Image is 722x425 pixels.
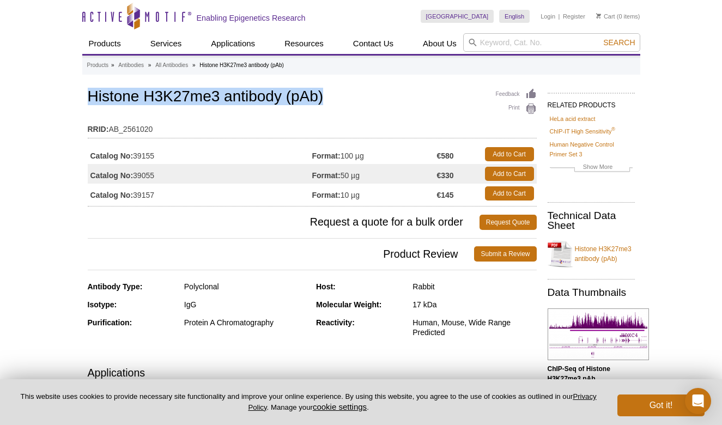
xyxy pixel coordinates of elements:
b: ChIP-Seq of Histone H3K27me3 pAb. [548,365,610,382]
h2: Enabling Epigenetics Research [197,13,306,23]
img: Your Cart [596,13,601,19]
td: 50 µg [312,164,437,184]
h3: Applications [88,365,537,381]
a: Submit a Review [474,246,536,262]
strong: Catalog No: [90,171,134,180]
a: English [499,10,530,23]
td: 10 µg [312,184,437,203]
a: Contact Us [347,33,400,54]
p: (Click image to enlarge and see details.) [548,364,635,403]
strong: Purification: [88,318,132,327]
a: Add to Cart [485,147,534,161]
h2: Technical Data Sheet [548,211,635,230]
strong: Isotype: [88,300,117,309]
strong: Molecular Weight: [316,300,381,309]
a: Resources [278,33,330,54]
a: Print [496,103,537,115]
strong: €580 [436,151,453,161]
strong: Host: [316,282,336,291]
a: HeLa acid extract [550,114,596,124]
a: Products [87,60,108,70]
div: Rabbit [412,282,536,292]
h1: Histone H3K27me3 antibody (pAb) [88,88,537,107]
li: » [111,62,114,68]
button: cookie settings [313,402,367,411]
strong: Catalog No: [90,190,134,200]
span: Request a quote for a bulk order [88,215,480,230]
strong: Format: [312,151,341,161]
a: All Antibodies [155,60,188,70]
strong: Format: [312,190,341,200]
li: » [192,62,196,68]
a: ChIP-IT High Sensitivity® [550,126,615,136]
strong: Reactivity: [316,318,355,327]
strong: Catalog No: [90,151,134,161]
a: Login [541,13,555,20]
a: Privacy Policy [248,392,596,411]
a: Add to Cart [485,186,534,201]
div: Human, Mouse, Wide Range Predicted [412,318,536,337]
li: Histone H3K27me3 antibody (pAb) [199,62,284,68]
a: Add to Cart [485,167,534,181]
a: Antibodies [118,60,144,70]
a: About Us [416,33,463,54]
li: » [148,62,151,68]
li: (0 items) [596,10,640,23]
td: 39157 [88,184,312,203]
a: Histone H3K27me3 antibody (pAb) [548,238,635,270]
strong: Antibody Type: [88,282,143,291]
td: AB_2561020 [88,118,537,135]
li: | [559,10,560,23]
strong: RRID: [88,124,109,134]
input: Keyword, Cat. No. [463,33,640,52]
a: Register [563,13,585,20]
a: [GEOGRAPHIC_DATA] [421,10,494,23]
a: Request Quote [480,215,537,230]
div: Protein A Chromatography [184,318,308,327]
div: IgG [184,300,308,309]
a: Human Negative Control Primer Set 3 [550,139,633,159]
div: Polyclonal [184,282,308,292]
a: Show More [550,162,633,174]
a: Products [82,33,128,54]
a: Services [144,33,189,54]
p: This website uses cookies to provide necessary site functionality and improve your online experie... [17,392,599,412]
div: Open Intercom Messenger [685,388,711,414]
button: Search [600,38,638,47]
td: 39055 [88,164,312,184]
div: 17 kDa [412,300,536,309]
sup: ® [611,127,615,132]
td: 39155 [88,144,312,164]
a: Cart [596,13,615,20]
span: Search [603,38,635,47]
strong: €330 [436,171,453,180]
span: Product Review [88,246,475,262]
button: Got it! [617,394,705,416]
img: Histone H3K27me3 antibody (pAb) tested by ChIP-Seq. [548,308,649,360]
td: 100 µg [312,144,437,164]
h2: RELATED PRODUCTS [548,93,635,112]
h2: Data Thumbnails [548,288,635,297]
strong: €145 [436,190,453,200]
strong: Format: [312,171,341,180]
a: Feedback [496,88,537,100]
a: Applications [204,33,262,54]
